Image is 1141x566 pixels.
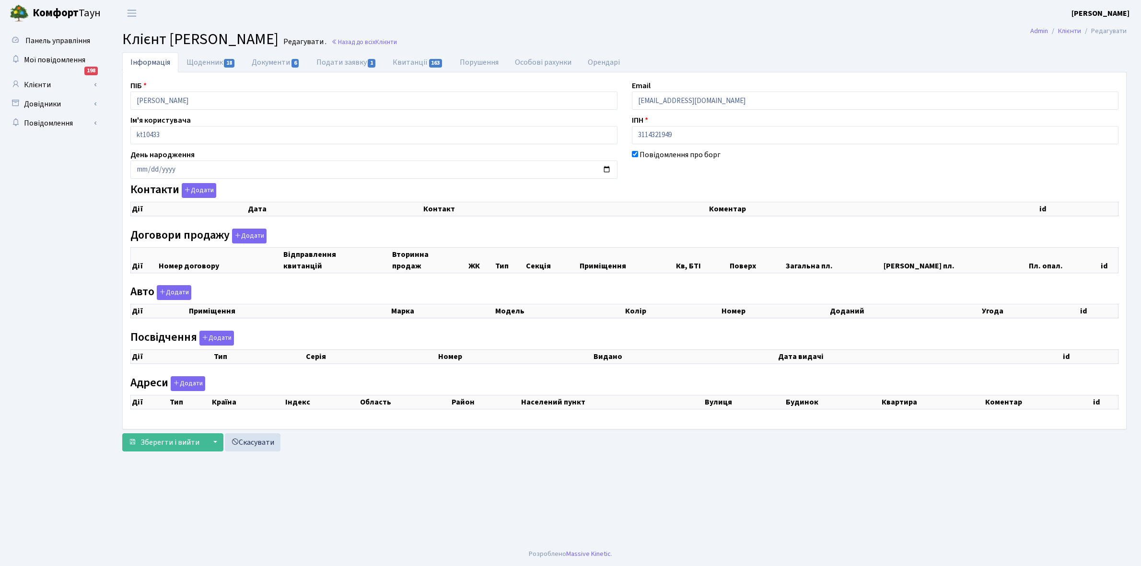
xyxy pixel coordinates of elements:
th: Квартира [881,395,985,409]
span: 6 [291,59,299,68]
th: Дії [131,304,188,318]
th: Кв, БТІ [675,247,729,273]
th: Видано [593,349,777,363]
a: Порушення [452,52,507,72]
th: Модель [494,304,625,318]
a: Інформація [122,52,178,72]
th: Область [359,395,451,409]
th: Угода [981,304,1079,318]
th: Тип [494,247,525,273]
a: Орендарі [580,52,628,72]
a: Клієнти [5,75,101,94]
a: Панель управління [5,31,101,50]
th: ЖК [467,247,494,273]
a: Додати [197,329,234,346]
b: Комфорт [33,5,79,21]
button: Договори продажу [232,229,267,243]
th: id [1038,202,1118,216]
th: Контакт [422,202,708,216]
nav: breadcrumb [1016,21,1141,41]
div: 198 [84,67,98,75]
th: Відправлення квитанцій [282,247,391,273]
th: Приміщення [188,304,390,318]
span: Клієнт [PERSON_NAME] [122,28,279,50]
th: Тип [169,395,211,409]
span: 1 [368,59,375,68]
th: Вторинна продаж [391,247,468,273]
label: ПІБ [130,80,147,92]
button: Адреси [171,376,205,391]
th: id [1062,349,1118,363]
img: logo.png [10,4,29,23]
th: id [1092,395,1118,409]
label: День народження [130,149,195,161]
th: Дата [247,202,422,216]
th: Дії [131,202,247,216]
a: Додати [230,227,267,243]
th: Колір [624,304,721,318]
a: Admin [1030,26,1048,36]
label: Договори продажу [130,229,267,243]
label: Посвідчення [130,331,234,346]
small: Редагувати . [281,37,326,46]
span: 18 [224,59,234,68]
label: Повідомлення про борг [640,149,721,161]
th: Індекс [284,395,359,409]
button: Посвідчення [199,331,234,346]
a: Подати заявку [308,52,384,72]
button: Контакти [182,183,216,198]
a: Щоденник [178,52,244,72]
a: Massive Kinetic [566,549,611,559]
div: Розроблено . [529,549,612,559]
span: Клієнти [375,37,397,46]
button: Зберегти і вийти [122,433,206,451]
th: Доданий [829,304,981,318]
span: Таун [33,5,101,22]
th: Марка [390,304,494,318]
button: Авто [157,285,191,300]
a: Додати [154,284,191,300]
span: 163 [429,59,442,68]
span: Мої повідомлення [24,55,85,65]
th: id [1079,304,1118,318]
a: Клієнти [1058,26,1081,36]
th: Будинок [785,395,881,409]
th: Дії [131,247,158,273]
th: Дії [131,349,213,363]
a: Повідомлення [5,114,101,133]
a: Документи [244,52,308,72]
button: Переключити навігацію [120,5,144,21]
th: Номер [437,349,593,363]
th: Пл. опал. [1028,247,1100,273]
label: Авто [130,285,191,300]
th: Номер договору [158,247,282,273]
a: Назад до всіхКлієнти [331,37,397,46]
th: Поверх [729,247,785,273]
label: Ім'я користувача [130,115,191,126]
a: [PERSON_NAME] [1071,8,1129,19]
th: Секція [525,247,579,273]
a: Скасувати [225,433,280,451]
label: Email [632,80,651,92]
a: Додати [179,182,216,198]
span: Зберегти і вийти [140,437,199,448]
th: [PERSON_NAME] пл. [883,247,1028,273]
th: Дата видачі [777,349,1062,363]
th: Загальна пл. [785,247,882,273]
th: Дії [131,395,169,409]
th: Тип [213,349,305,363]
th: Вулиця [704,395,785,409]
a: Додати [168,374,205,391]
th: Номер [721,304,829,318]
a: Квитанції [384,52,451,72]
label: ІПН [632,115,648,126]
th: Район [451,395,520,409]
span: Панель управління [25,35,90,46]
th: id [1100,247,1118,273]
a: Особові рахунки [507,52,580,72]
label: Контакти [130,183,216,198]
th: Коментар [984,395,1092,409]
li: Редагувати [1081,26,1127,36]
a: Мої повідомлення198 [5,50,101,69]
